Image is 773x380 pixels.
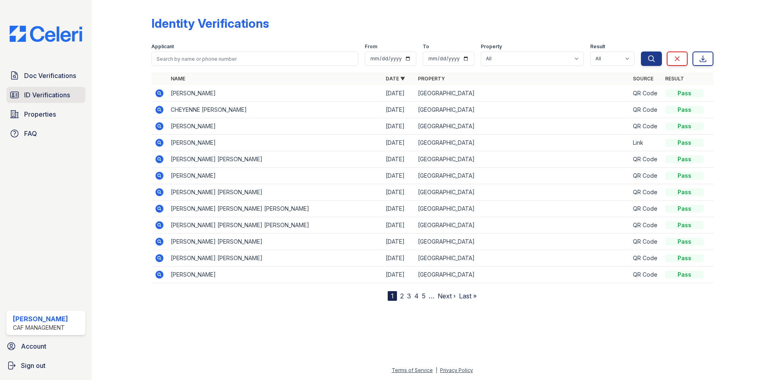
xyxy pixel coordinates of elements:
[630,201,662,217] td: QR Code
[167,217,382,234] td: [PERSON_NAME] [PERSON_NAME] [PERSON_NAME]
[382,184,415,201] td: [DATE]
[382,135,415,151] td: [DATE]
[382,102,415,118] td: [DATE]
[630,217,662,234] td: QR Code
[440,367,473,373] a: Privacy Policy
[167,267,382,283] td: [PERSON_NAME]
[382,267,415,283] td: [DATE]
[167,201,382,217] td: [PERSON_NAME] [PERSON_NAME] [PERSON_NAME]
[382,234,415,250] td: [DATE]
[382,201,415,217] td: [DATE]
[630,184,662,201] td: QR Code
[415,234,630,250] td: [GEOGRAPHIC_DATA]
[590,43,605,50] label: Result
[167,234,382,250] td: [PERSON_NAME] [PERSON_NAME]
[436,367,437,373] div: |
[3,357,89,374] a: Sign out
[630,250,662,267] td: QR Code
[418,76,445,82] a: Property
[415,267,630,283] td: [GEOGRAPHIC_DATA]
[151,43,174,50] label: Applicant
[630,102,662,118] td: QR Code
[151,16,269,31] div: Identity Verifications
[665,238,704,246] div: Pass
[665,155,704,163] div: Pass
[415,151,630,168] td: [GEOGRAPHIC_DATA]
[630,168,662,184] td: QR Code
[382,85,415,102] td: [DATE]
[415,85,630,102] td: [GEOGRAPHIC_DATA]
[167,151,382,168] td: [PERSON_NAME] [PERSON_NAME]
[415,118,630,135] td: [GEOGRAPHIC_DATA]
[415,102,630,118] td: [GEOGRAPHIC_DATA]
[382,250,415,267] td: [DATE]
[665,271,704,279] div: Pass
[415,217,630,234] td: [GEOGRAPHIC_DATA]
[630,85,662,102] td: QR Code
[633,76,653,82] a: Source
[167,168,382,184] td: [PERSON_NAME]
[392,367,433,373] a: Terms of Service
[459,292,477,300] a: Last »
[3,26,89,42] img: CE_Logo_Blue-a8612792a0a2168367f1c8372b55b34899dd931a85d93a1a3d3e32e68fde9ad4.png
[630,118,662,135] td: QR Code
[415,201,630,217] td: [GEOGRAPHIC_DATA]
[665,172,704,180] div: Pass
[388,291,397,301] div: 1
[665,221,704,229] div: Pass
[167,135,382,151] td: [PERSON_NAME]
[24,90,70,100] span: ID Verifications
[365,43,377,50] label: From
[167,102,382,118] td: CHEYENNE [PERSON_NAME]
[481,43,502,50] label: Property
[382,168,415,184] td: [DATE]
[665,188,704,196] div: Pass
[423,43,429,50] label: To
[630,151,662,168] td: QR Code
[3,338,89,354] a: Account
[407,292,411,300] a: 3
[13,324,68,332] div: CAF Management
[386,76,405,82] a: Date ▼
[414,292,419,300] a: 4
[630,135,662,151] td: Link
[438,292,456,300] a: Next ›
[13,314,68,324] div: [PERSON_NAME]
[665,76,684,82] a: Result
[665,106,704,114] div: Pass
[151,51,358,66] input: Search by name or phone number
[382,151,415,168] td: [DATE]
[415,184,630,201] td: [GEOGRAPHIC_DATA]
[6,87,85,103] a: ID Verifications
[415,168,630,184] td: [GEOGRAPHIC_DATA]
[167,250,382,267] td: [PERSON_NAME] [PERSON_NAME]
[429,291,434,301] span: …
[415,250,630,267] td: [GEOGRAPHIC_DATA]
[6,106,85,122] a: Properties
[24,129,37,138] span: FAQ
[382,217,415,234] td: [DATE]
[24,109,56,119] span: Properties
[24,71,76,80] span: Doc Verifications
[665,122,704,130] div: Pass
[415,135,630,151] td: [GEOGRAPHIC_DATA]
[21,341,46,351] span: Account
[167,184,382,201] td: [PERSON_NAME] [PERSON_NAME]
[400,292,404,300] a: 2
[665,205,704,213] div: Pass
[665,254,704,262] div: Pass
[167,85,382,102] td: [PERSON_NAME]
[6,125,85,142] a: FAQ
[6,68,85,84] a: Doc Verifications
[171,76,185,82] a: Name
[167,118,382,135] td: [PERSON_NAME]
[21,361,45,370] span: Sign out
[382,118,415,135] td: [DATE]
[630,234,662,250] td: QR Code
[665,89,704,97] div: Pass
[630,267,662,283] td: QR Code
[665,139,704,147] div: Pass
[422,292,426,300] a: 5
